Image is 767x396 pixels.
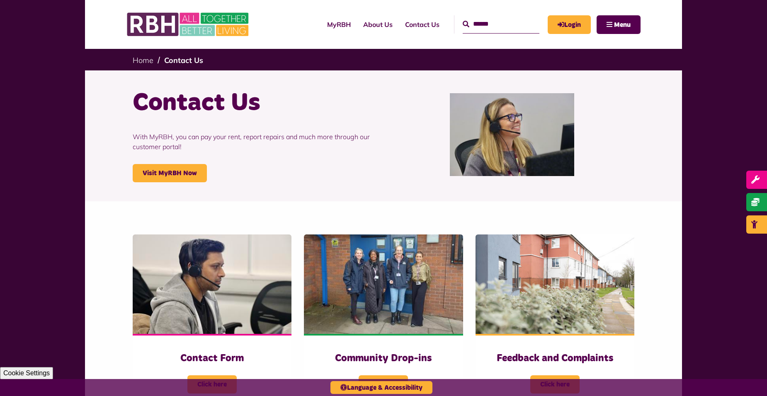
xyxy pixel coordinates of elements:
[530,375,580,394] span: Click here
[330,381,432,394] button: Language & Accessibility
[450,93,574,176] img: Contact Centre February 2024 (1)
[357,13,399,36] a: About Us
[730,359,767,396] iframe: Netcall Web Assistant for live chat
[133,119,377,164] p: With MyRBH, you can pay your rent, report repairs and much more through our customer portal!
[133,234,291,334] img: Contact Centre February 2024 (4)
[597,15,641,34] button: Navigation
[133,87,377,119] h1: Contact Us
[320,352,446,365] h3: Community Drop-ins
[614,22,631,28] span: Menu
[126,8,251,41] img: RBH
[133,56,153,65] a: Home
[164,56,203,65] a: Contact Us
[399,13,446,36] a: Contact Us
[476,234,634,334] img: SAZMEDIA RBH 22FEB24 97
[133,164,207,182] a: Visit MyRBH Now
[321,13,357,36] a: MyRBH
[304,234,463,334] img: Heywood Drop In 2024
[548,15,591,34] a: MyRBH
[492,352,618,365] h3: Feedback and Complaints
[149,352,275,365] h3: Contact Form
[187,375,237,394] span: Click here
[359,375,408,394] span: Click here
